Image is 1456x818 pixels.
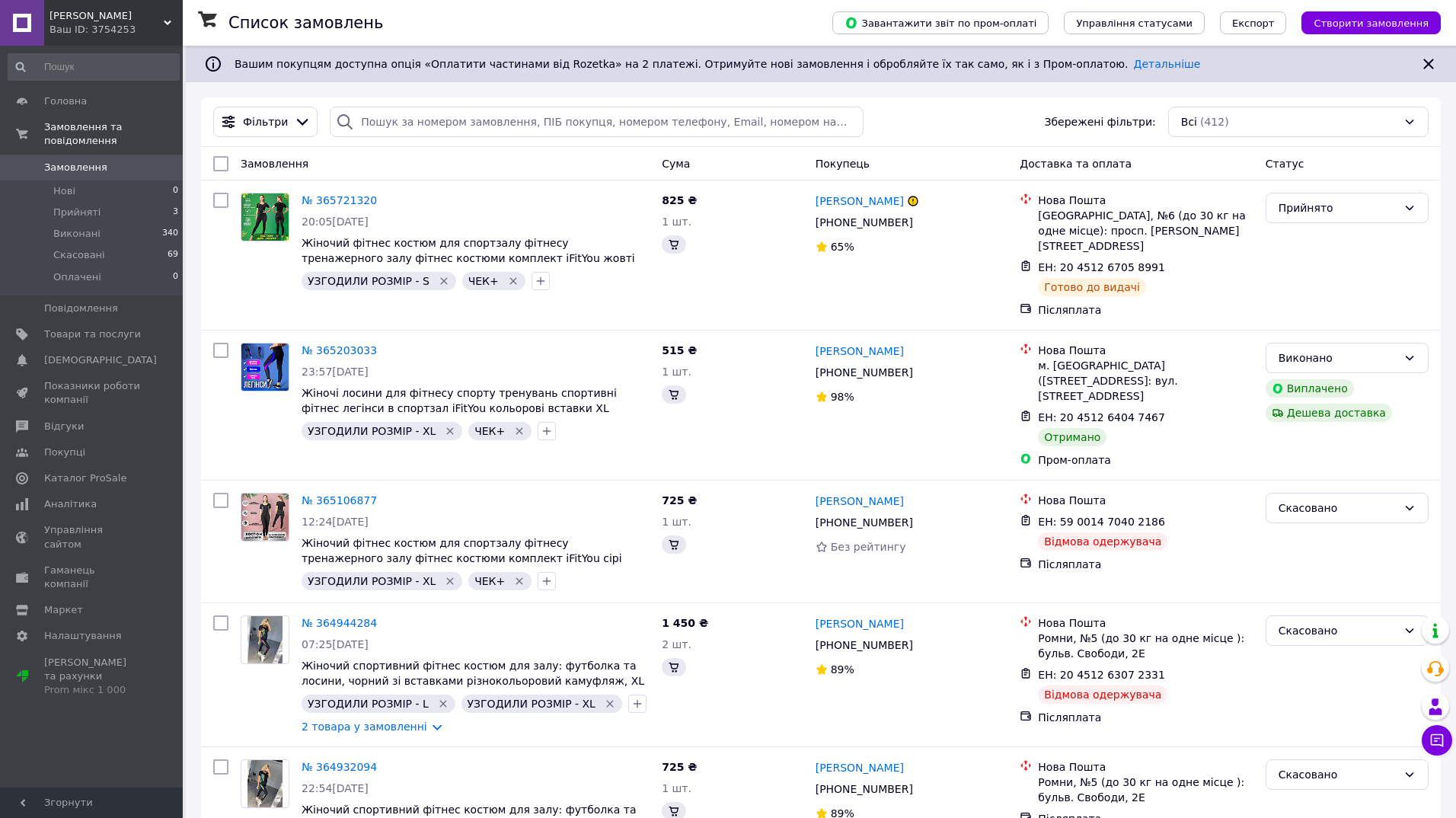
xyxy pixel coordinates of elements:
[44,120,183,148] span: Замовлення та повідомлення
[1301,11,1441,34] button: Створити замовлення
[302,387,617,414] a: Жіночі лосини для фітнесу спорту тренувань спортивні фітнес легінси в спортзал iFitYou кольорові ...
[832,11,1049,34] button: Завантажити звіт по пром-оплаті
[308,575,436,587] span: УЗГОДИЛИ РОЗМІР - XL
[1220,11,1287,34] button: Експорт
[302,366,369,378] span: 23:57[DATE]
[302,761,377,773] a: № 364932094
[243,114,288,129] span: Фільтри
[302,344,377,356] a: № 365203033
[235,58,1200,70] span: Вашим покупцям доступна опція «Оплатити частинами від Rozetka» на 2 платежі. Отримуйте нові замов...
[507,275,519,287] svg: Видалити мітку
[1279,766,1397,783] div: Скасовано
[1076,18,1193,29] span: Управління статусами
[302,721,427,733] a: 2 товара у замовленні
[53,270,101,284] span: Оплачені
[44,353,157,367] span: [DEMOGRAPHIC_DATA]
[302,216,369,228] span: 20:05[DATE]
[1038,302,1253,318] div: Післяплата
[44,564,141,591] span: Гаманець компанії
[1266,158,1304,170] span: Статус
[1181,114,1197,129] span: Всі
[241,193,289,241] img: Фото товару
[302,617,377,629] a: № 364944284
[1044,114,1155,129] span: Збережені фільтри:
[662,782,691,794] span: 1 шт.
[8,53,180,81] input: Пошук
[437,698,449,710] svg: Видалити мітку
[1266,379,1354,398] div: Виплачено
[53,248,105,262] span: Скасовані
[1279,622,1397,639] div: Скасовано
[44,446,85,459] span: Покупці
[44,379,141,407] span: Показники роботи компанії
[241,615,289,664] a: Фото товару
[241,494,289,541] img: Фото товару
[813,634,916,656] div: [PHONE_NUMBER]
[1038,669,1165,681] span: ЕН: 20 4512 6307 2331
[831,391,854,403] span: 98%
[1038,358,1253,404] div: м. [GEOGRAPHIC_DATA] ([STREET_ADDRESS]: вул. [STREET_ADDRESS]
[1038,685,1167,704] div: Відмова одержувача
[308,425,436,437] span: УЗГОДИЛИ РОЗМІР - XL
[302,660,644,687] a: Жіночий спортивний фітнес костюм для залу: футболка та лосини, чорний зі вставками різнокольорови...
[662,617,708,629] span: 1 450 ₴
[1064,11,1205,34] button: Управління статусами
[513,575,525,587] svg: Видалити мітку
[49,9,164,23] span: Nesta
[513,425,525,437] svg: Видалити мітку
[468,275,499,287] span: ЧЕК+
[444,575,456,587] svg: Видалити мітку
[1279,350,1397,366] div: Виконано
[44,603,83,617] span: Маркет
[1038,615,1253,631] div: Нова Пошта
[1279,500,1397,516] div: Скасовано
[1038,516,1165,528] span: ЕН: 59 0014 7040 2186
[247,616,283,663] img: Фото товару
[302,237,635,280] a: Жіночий фітнес костюм для спортзалу фітнесу тренажерного залу фітнес костюми комплект iFitYou жов...
[302,537,622,580] a: Жіночий фітнес костюм для спортзалу фітнесу тренажерного залу фітнес костюми комплект iFitYou сір...
[228,14,383,32] h1: Список замовлень
[44,302,118,315] span: Повідомлення
[302,638,369,650] span: 07:25[DATE]
[831,241,854,253] span: 65%
[308,698,429,710] span: УЗГОДИЛИ РОЗМІР - L
[1038,557,1253,572] div: Післяплата
[845,16,1036,30] span: Завантажити звіт по пром-оплаті
[662,494,697,506] span: 725 ₴
[1038,775,1253,805] div: Ромни, №5 (до 30 кг на одне місце ): бульв. Свободи, 2Е
[662,158,690,170] span: Cума
[44,328,141,341] span: Товари та послуги
[44,656,141,698] span: [PERSON_NAME] та рахунки
[241,343,289,391] img: Фото товару
[1038,631,1253,661] div: Ромни, №5 (до 30 кг на одне місце ): бульв. Свободи, 2Е
[44,161,107,174] span: Замовлення
[53,206,101,219] span: Прийняті
[49,23,183,37] div: Ваш ID: 3754253
[1038,710,1253,725] div: Післяплата
[816,158,870,170] span: Покупець
[241,493,289,542] a: Фото товару
[1038,261,1165,273] span: ЕН: 20 4512 6705 8991
[44,497,97,511] span: Аналітика
[302,516,369,528] span: 12:24[DATE]
[302,194,377,206] a: № 365721320
[813,212,916,233] div: [PHONE_NUMBER]
[468,698,595,710] span: УЗГОДИЛИ РОЗМІР - XL
[662,761,697,773] span: 725 ₴
[816,193,904,209] a: [PERSON_NAME]
[44,94,87,108] span: Головна
[816,760,904,775] a: [PERSON_NAME]
[1200,116,1229,128] span: (412)
[604,698,616,710] svg: Видалити мітку
[1134,58,1201,70] a: Детальніше
[330,107,863,137] input: Пошук за номером замовлення, ПІБ покупця, номером телефону, Email, номером накладної
[1038,193,1253,208] div: Нова Пошта
[662,194,697,206] span: 825 ₴
[241,759,289,808] a: Фото товару
[44,683,141,697] div: Prom мікс 1 000
[44,471,126,485] span: Каталог ProSale
[662,366,691,378] span: 1 шт.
